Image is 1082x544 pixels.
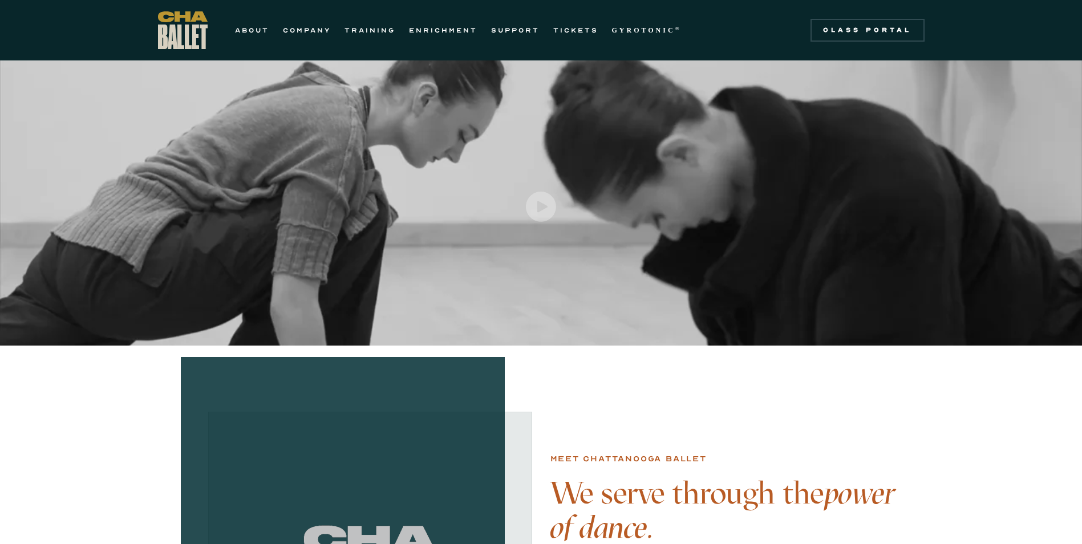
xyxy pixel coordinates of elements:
[345,23,395,37] a: TRAINING
[553,23,598,37] a: TICKETS
[235,23,269,37] a: ABOUT
[491,23,540,37] a: SUPPORT
[817,26,918,35] div: Class Portal
[550,452,707,466] div: Meet chattanooga ballet
[675,26,682,31] sup: ®
[811,19,925,42] a: Class Portal
[283,23,331,37] a: COMPANY
[612,23,682,37] a: GYROTONIC®
[158,11,208,49] a: home
[612,26,675,34] strong: GYROTONIC
[409,23,477,37] a: ENRICHMENT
